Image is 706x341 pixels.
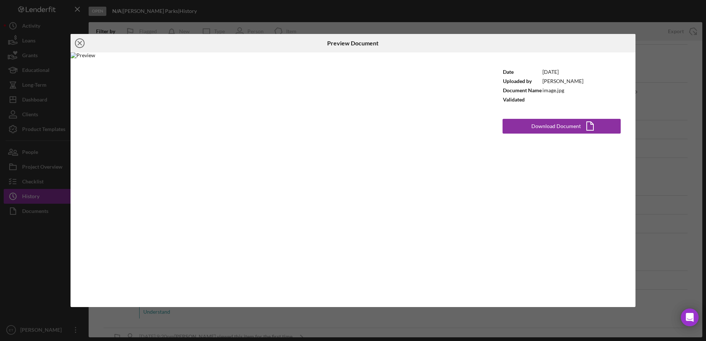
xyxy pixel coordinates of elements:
td: [PERSON_NAME] [542,76,584,86]
b: Validated [503,96,525,103]
td: [DATE] [542,67,584,76]
img: Preview [71,52,488,307]
button: Download Document [503,119,621,134]
b: Date [503,69,514,75]
td: image.jpg [542,86,584,95]
b: Document Name [503,87,542,93]
b: Uploaded by [503,78,532,84]
h6: Preview Document [327,40,378,46]
div: Download Document [531,119,581,134]
div: Open Intercom Messenger [681,309,699,326]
